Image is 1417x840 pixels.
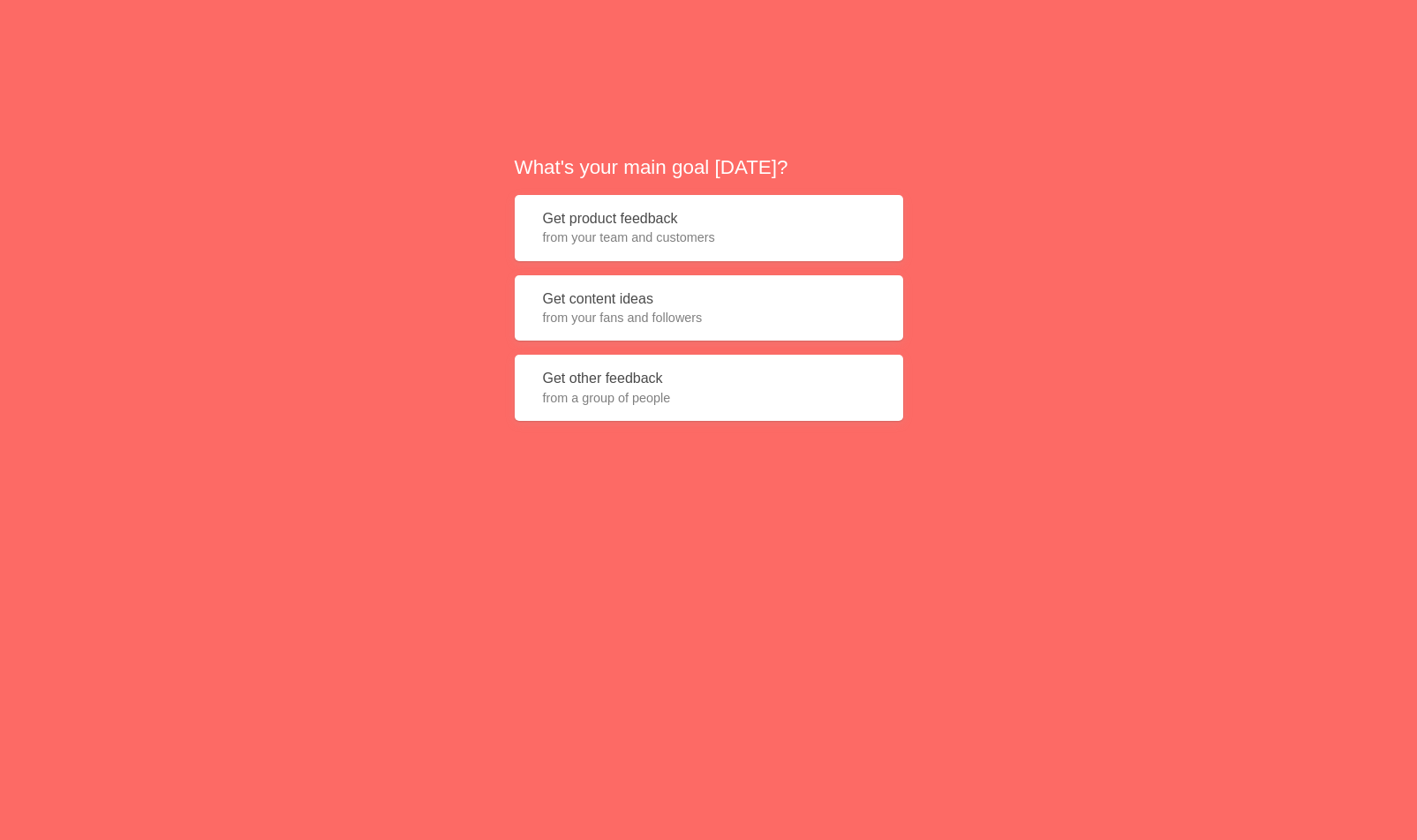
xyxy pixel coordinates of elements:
[543,229,875,246] span: from your team and customers
[515,275,903,341] button: Get content ideasfrom your fans and followers
[515,355,903,421] button: Get other feedbackfrom a group of people
[543,389,875,407] span: from a group of people
[515,195,903,261] button: Get product feedbackfrom your team and customers
[515,154,903,181] h2: What's your main goal [DATE]?
[543,309,875,326] span: from your fans and followers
